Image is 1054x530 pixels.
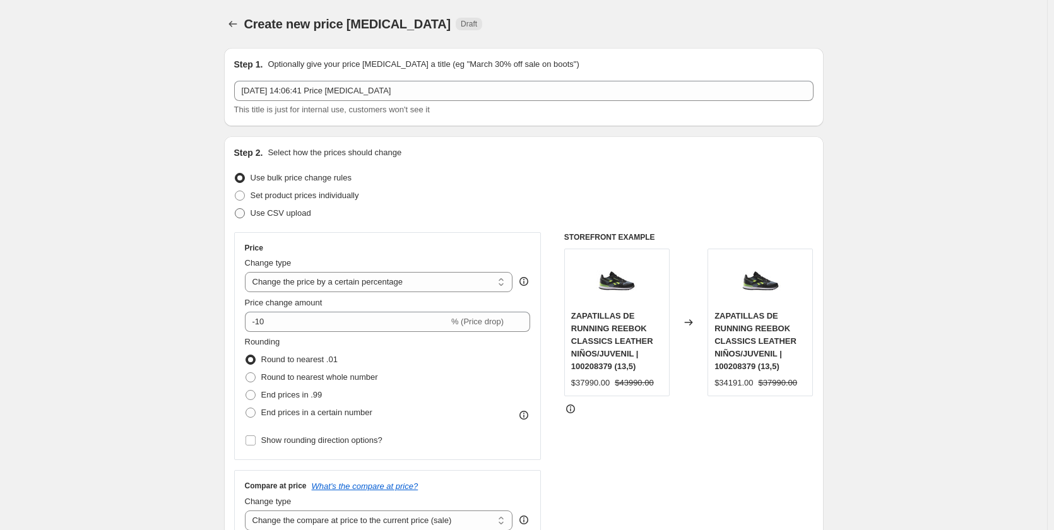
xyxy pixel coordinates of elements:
img: zapatillas-reebok-classics-leather-ninosjuvenil-100208379-905787_80x.jpg [735,256,786,306]
div: $34191.00 [714,377,753,389]
span: End prices in .99 [261,390,323,399]
button: What's the compare at price? [312,481,418,491]
button: Price change jobs [224,15,242,33]
span: Round to nearest whole number [261,372,378,382]
span: Change type [245,497,292,506]
span: Price change amount [245,298,323,307]
h2: Step 1. [234,58,263,71]
h6: STOREFRONT EXAMPLE [564,232,814,242]
div: $37990.00 [571,377,610,389]
input: 30% off holiday sale [234,81,814,101]
span: Use bulk price change rules [251,173,352,182]
span: Create new price [MEDICAL_DATA] [244,17,451,31]
div: help [518,275,530,288]
img: zapatillas-reebok-classics-leather-ninosjuvenil-100208379-905787_80x.jpg [591,256,642,306]
span: Show rounding direction options? [261,435,382,445]
strike: $37990.00 [759,377,797,389]
p: Select how the prices should change [268,146,401,159]
span: End prices in a certain number [261,408,372,417]
span: Change type [245,258,292,268]
span: ZAPATILLAS DE RUNNING REEBOK CLASSICS LEATHER NIÑOS/JUVENIL | 100208379 (13,5) [714,311,796,371]
span: Use CSV upload [251,208,311,218]
div: help [518,514,530,526]
h2: Step 2. [234,146,263,159]
span: % (Price drop) [451,317,504,326]
p: Optionally give your price [MEDICAL_DATA] a title (eg "March 30% off sale on boots") [268,58,579,71]
h3: Price [245,243,263,253]
span: Draft [461,19,477,29]
span: Rounding [245,337,280,346]
span: ZAPATILLAS DE RUNNING REEBOK CLASSICS LEATHER NIÑOS/JUVENIL | 100208379 (13,5) [571,311,653,371]
span: Round to nearest .01 [261,355,338,364]
strike: $43990.00 [615,377,653,389]
h3: Compare at price [245,481,307,491]
span: Set product prices individually [251,191,359,200]
span: This title is just for internal use, customers won't see it [234,105,430,114]
input: -15 [245,312,449,332]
